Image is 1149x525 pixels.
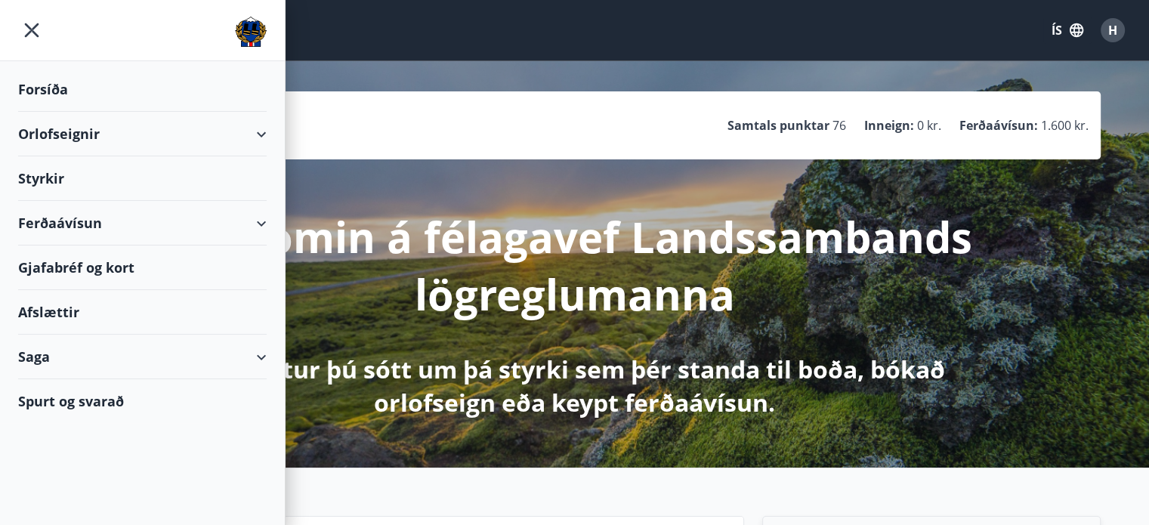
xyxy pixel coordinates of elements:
[18,156,267,201] div: Styrkir
[1108,22,1117,39] span: H
[1041,117,1089,134] span: 1.600 kr.
[235,17,267,47] img: union_logo
[959,117,1038,134] p: Ferðaávísun :
[18,112,267,156] div: Orlofseignir
[176,208,974,323] p: Velkomin á félagavef Landssambands lögreglumanna
[18,201,267,246] div: Ferðaávísun
[864,117,914,134] p: Inneign :
[18,17,45,44] button: menu
[832,117,846,134] span: 76
[18,379,267,423] div: Spurt og svarað
[176,353,974,419] p: Hér getur þú sótt um þá styrki sem þér standa til boða, bókað orlofseign eða keypt ferðaávísun.
[18,67,267,112] div: Forsíða
[1095,12,1131,48] button: H
[18,335,267,379] div: Saga
[18,246,267,290] div: Gjafabréf og kort
[1043,17,1092,44] button: ÍS
[917,117,941,134] span: 0 kr.
[727,117,829,134] p: Samtals punktar
[18,290,267,335] div: Afslættir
